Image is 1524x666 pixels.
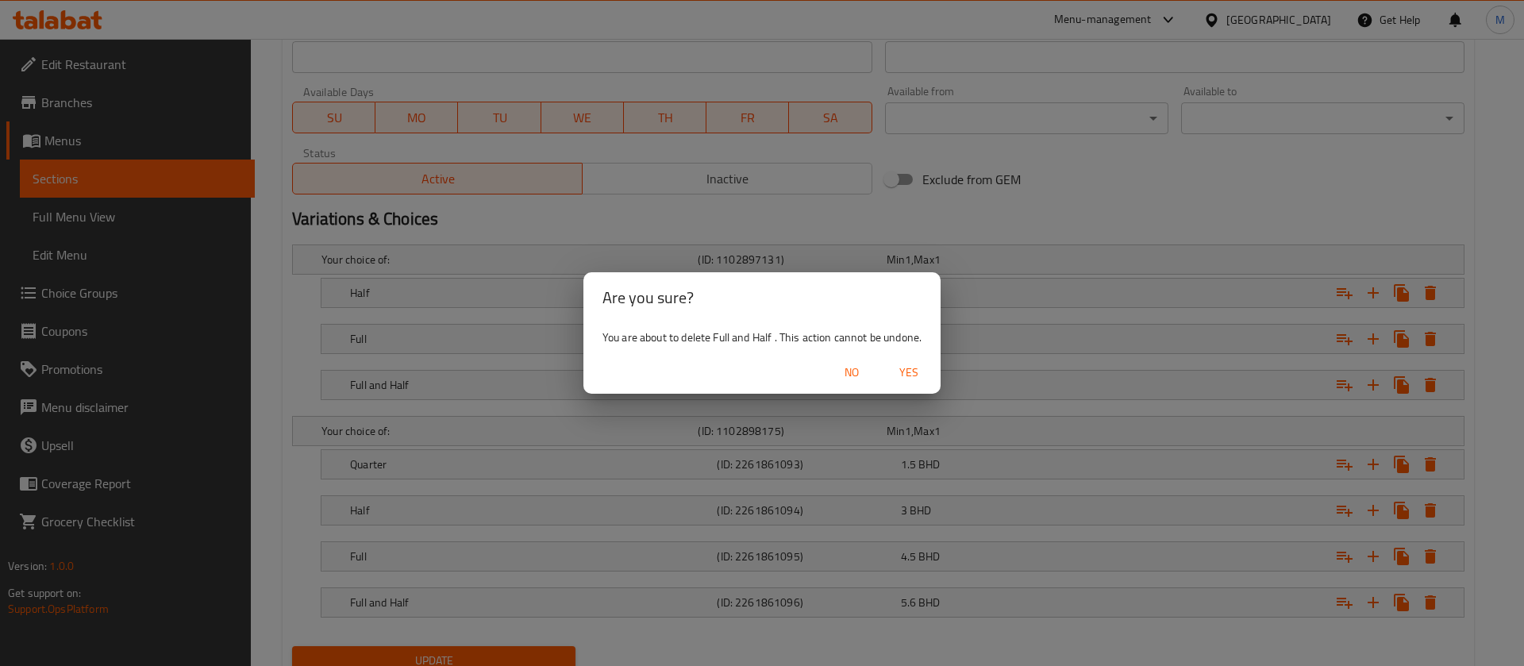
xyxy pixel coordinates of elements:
div: You are about to delete Full and Half . This action cannot be undone. [583,323,941,352]
span: Yes [890,363,928,383]
button: No [826,358,877,387]
span: No [833,363,871,383]
button: Yes [883,358,934,387]
h2: Are you sure? [602,285,922,310]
